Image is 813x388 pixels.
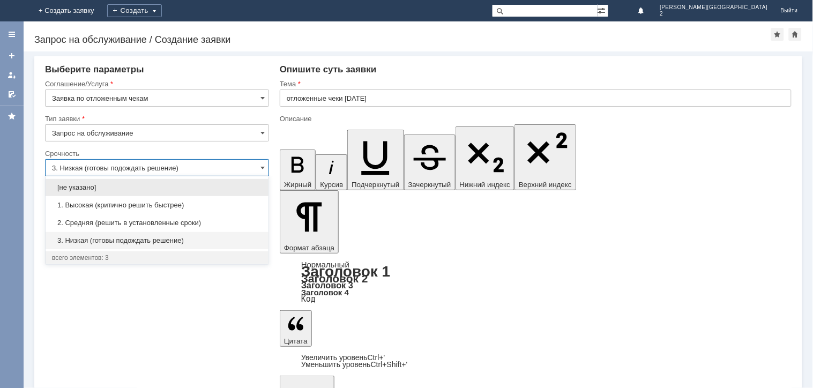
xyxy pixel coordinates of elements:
[280,150,316,190] button: Жирный
[301,280,353,290] a: Заголовок 3
[771,28,784,41] div: Добавить в избранное
[45,150,267,157] div: Срочность
[660,4,768,11] span: [PERSON_NAME][GEOGRAPHIC_DATA]
[280,190,339,253] button: Формат абзаца
[280,115,789,122] div: Описание
[301,260,349,269] a: Нормальный
[3,66,20,84] a: Мои заявки
[301,353,385,362] a: Increase
[280,354,792,368] div: Цитата
[280,80,789,87] div: Тема
[280,64,377,74] span: Опишите суть заявки
[789,28,802,41] div: Сделать домашней страницей
[519,181,572,189] span: Верхний индекс
[284,181,312,189] span: Жирный
[408,181,451,189] span: Зачеркнутый
[456,126,515,190] button: Нижний индекс
[598,5,608,15] span: Расширенный поиск
[301,263,391,280] a: Заголовок 1
[3,47,20,64] a: Создать заявку
[45,115,267,122] div: Тип заявки
[320,181,343,189] span: Курсив
[371,360,408,369] span: Ctrl+Shift+'
[45,80,267,87] div: Соглашение/Услуга
[347,130,404,190] button: Подчеркнутый
[107,4,162,17] div: Создать
[460,181,511,189] span: Нижний индекс
[4,4,156,13] div: прошу удалить отложенные чеки [DATE]
[3,86,20,103] a: Мои согласования
[52,219,262,227] span: 2. Средняя (решить в установленные сроки)
[52,253,262,262] div: всего элементов: 3
[301,294,316,304] a: Код
[284,337,308,345] span: Цитата
[280,261,792,303] div: Формат абзаца
[52,236,262,245] span: 3. Низкая (готовы подождать решение)
[45,64,144,74] span: Выберите параметры
[280,310,312,347] button: Цитата
[52,201,262,210] span: 1. Высокая (критично решить быстрее)
[301,272,368,285] a: Заголовок 2
[34,34,771,45] div: Запрос на обслуживание / Создание заявки
[404,135,456,190] button: Зачеркнутый
[514,124,576,190] button: Верхний индекс
[368,353,385,362] span: Ctrl+'
[52,183,262,192] span: [не указано]
[316,154,347,190] button: Курсив
[301,288,349,297] a: Заголовок 4
[301,360,408,369] a: Decrease
[660,11,768,17] span: 2
[352,181,399,189] span: Подчеркнутый
[284,244,334,252] span: Формат абзаца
